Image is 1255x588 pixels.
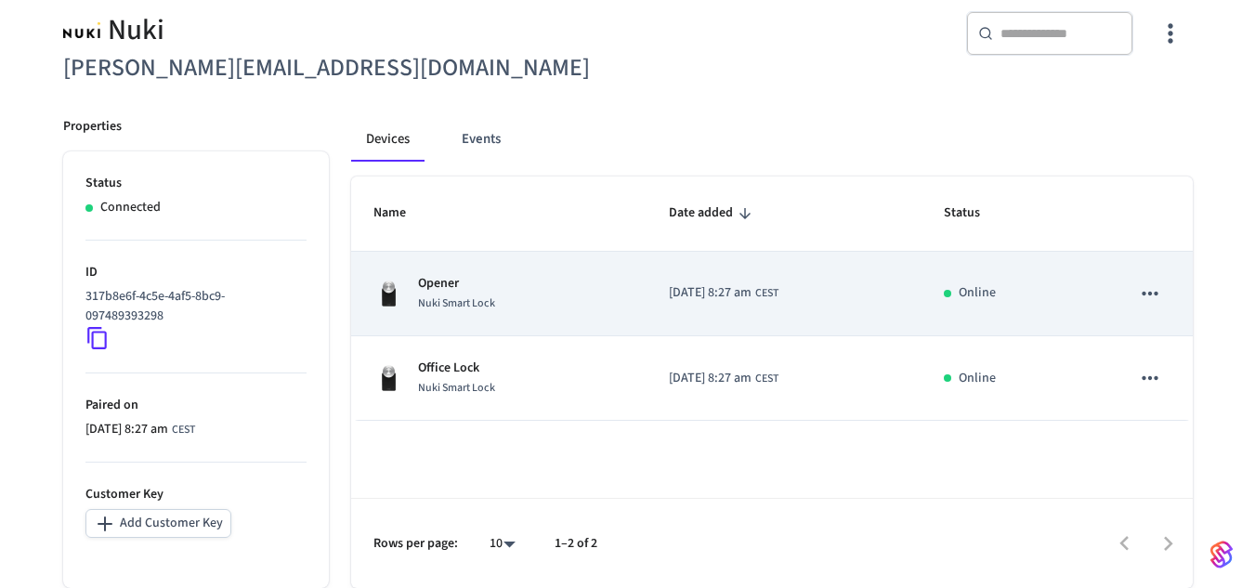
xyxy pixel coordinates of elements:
span: CEST [755,285,778,302]
p: Rows per page: [373,534,458,554]
p: ID [85,263,307,282]
p: Customer Key [85,485,307,504]
table: sticky table [351,176,1193,421]
span: Status [944,199,1004,228]
span: [DATE] 8:27 am [669,283,752,303]
img: Nuki Smart Lock 3.0 Pro Black, Front [373,279,403,308]
button: Devices [351,117,425,162]
span: CEST [755,371,778,387]
p: Paired on [85,396,307,415]
p: Office Lock [418,359,495,378]
p: Online [959,283,996,303]
span: CEST [172,422,195,438]
div: 10 [480,530,525,557]
p: 1–2 of 2 [555,534,597,554]
p: Properties [63,117,122,137]
img: SeamLogoGradient.69752ec5.svg [1210,540,1233,569]
div: Nuki [63,11,617,49]
img: Nuki Logo, Square [63,11,100,49]
span: [DATE] 8:27 am [669,369,752,388]
div: Europe/Paris [85,420,195,439]
span: Nuki Smart Lock [418,380,495,396]
h6: [PERSON_NAME][EMAIL_ADDRESS][DOMAIN_NAME] [63,49,617,87]
span: [DATE] 8:27 am [85,420,168,439]
p: 317b8e6f-4c5e-4af5-8bc9-097489393298 [85,287,299,326]
div: Europe/Paris [669,283,778,303]
p: Connected [100,198,161,217]
button: Add Customer Key [85,509,231,538]
span: Name [373,199,430,228]
div: Europe/Paris [669,369,778,388]
span: Date added [669,199,757,228]
button: Events [447,117,516,162]
p: Opener [418,274,495,294]
p: Status [85,174,307,193]
img: Nuki Smart Lock 3.0 Pro Black, Front [373,363,403,393]
div: connected account tabs [351,117,1193,162]
span: Nuki Smart Lock [418,295,495,311]
p: Online [959,369,996,388]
